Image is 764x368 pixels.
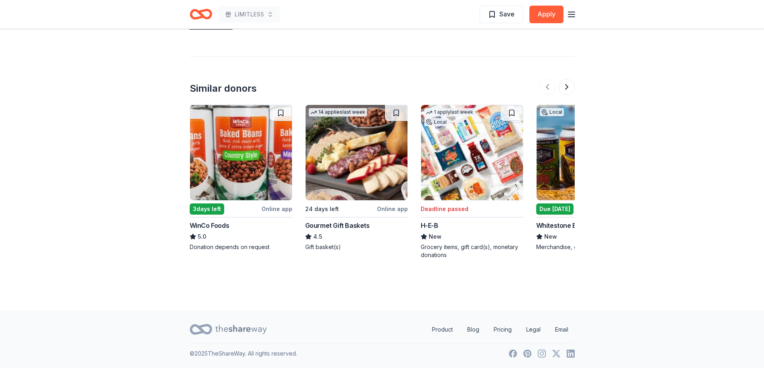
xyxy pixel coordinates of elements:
[499,9,515,19] span: Save
[429,232,442,241] span: New
[421,204,468,214] div: Deadline passed
[313,232,322,241] span: 4.5
[540,108,564,116] div: Local
[549,322,575,338] a: Email
[305,204,339,214] div: 24 days left
[536,105,639,251] a: Image for Whitestone BreweryLocalDue [DATE]Online appWhitestone BreweryNewMerchandise, gift card(s)
[305,243,408,251] div: Gift basket(s)
[219,6,280,22] button: LIMITLESS
[190,105,292,200] img: Image for WinCo Foods
[190,243,292,251] div: Donation depends on request
[421,221,438,230] div: H-E-B
[424,108,475,117] div: 1 apply last week
[306,105,407,200] img: Image for Gourmet Gift Baskets
[309,108,367,117] div: 14 applies last week
[544,232,557,241] span: New
[190,5,212,24] a: Home
[487,322,518,338] a: Pricing
[426,322,575,338] nav: quick links
[377,204,408,214] div: Online app
[190,105,292,251] a: Image for WinCo Foods3days leftOnline appWinCo Foods5.0Donation depends on request
[421,243,523,259] div: Grocery items, gift card(s), monetary donations
[198,232,206,241] span: 5.0
[426,322,459,338] a: Product
[235,10,264,19] span: LIMITLESS
[421,105,523,259] a: Image for H-E-B1 applylast weekLocalDeadline passedH-E-BNewGrocery items, gift card(s), monetary ...
[536,221,598,230] div: Whitestone Brewery
[529,6,563,23] button: Apply
[261,204,292,214] div: Online app
[536,203,574,215] div: Due [DATE]
[190,221,229,230] div: WinCo Foods
[190,349,297,358] p: © 2025 TheShareWay. All rights reserved.
[461,322,486,338] a: Blog
[424,118,448,126] div: Local
[190,82,257,95] div: Similar donors
[480,6,523,23] button: Save
[421,105,523,200] img: Image for H-E-B
[305,105,408,251] a: Image for Gourmet Gift Baskets14 applieslast week24 days leftOnline appGourmet Gift Baskets4.5Gif...
[305,221,370,230] div: Gourmet Gift Baskets
[537,105,638,200] img: Image for Whitestone Brewery
[190,203,224,215] div: 3 days left
[520,322,547,338] a: Legal
[536,243,639,251] div: Merchandise, gift card(s)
